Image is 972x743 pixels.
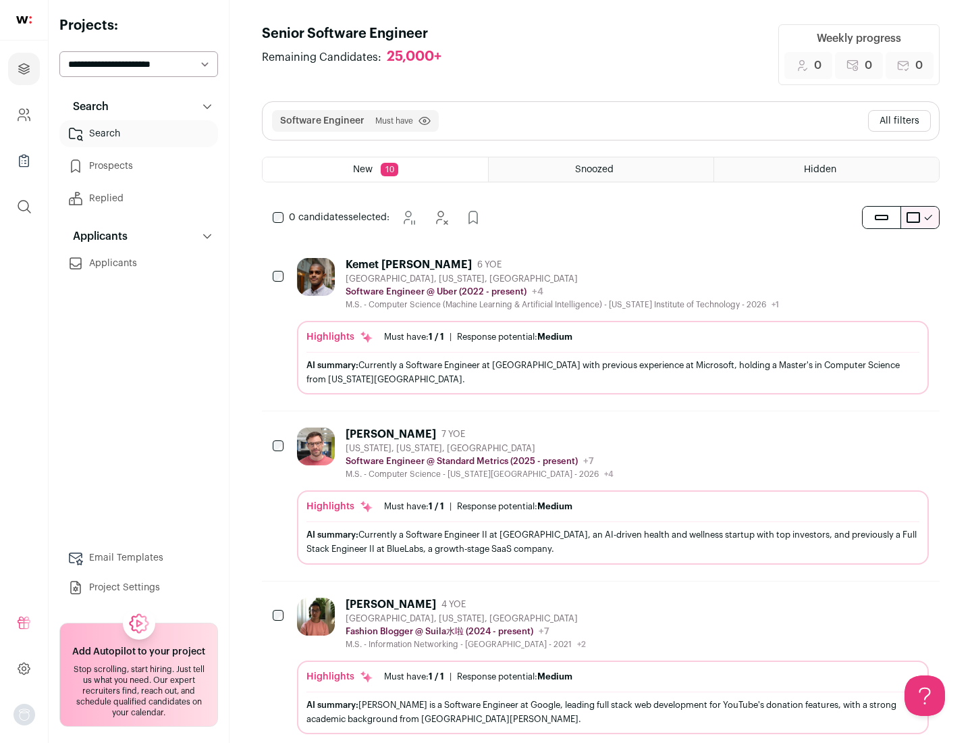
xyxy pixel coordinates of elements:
img: 927442a7649886f10e33b6150e11c56b26abb7af887a5a1dd4d66526963a6550.jpg [297,258,335,296]
button: Software Engineer [280,114,364,128]
span: AI summary: [306,530,358,539]
div: Response potential: [457,671,572,682]
span: Must have [375,116,413,126]
span: 0 [865,57,872,74]
a: Applicants [59,250,218,277]
a: Project Settings [59,574,218,601]
div: [PERSON_NAME] [346,428,436,441]
span: Snoozed [575,165,614,174]
span: 0 candidates [289,213,348,222]
span: New [353,165,373,174]
span: Medium [537,672,572,681]
a: Company and ATS Settings [8,99,40,131]
div: [PERSON_NAME] is a Software Engineer at Google, leading full stack web development for YouTube's ... [306,698,919,726]
div: M.S. - Computer Science (Machine Learning & Artificial Intelligence) - [US_STATE] Institute of Te... [346,299,779,310]
div: Kemet [PERSON_NAME] [346,258,472,272]
div: [GEOGRAPHIC_DATA], [US_STATE], [GEOGRAPHIC_DATA] [346,274,779,284]
iframe: Help Scout Beacon - Open [905,675,945,716]
span: 4 YOE [441,599,466,610]
span: selected: [289,211,389,224]
div: 25,000+ [387,49,441,66]
img: 92c6d1596c26b24a11d48d3f64f639effaf6bd365bf059bea4cfc008ddd4fb99.jpg [297,428,335,465]
div: Currently a Software Engineer at [GEOGRAPHIC_DATA] with previous experience at Microsoft, holding... [306,358,919,386]
button: All filters [868,110,931,132]
span: 1 / 1 [429,502,444,511]
span: AI summary: [306,361,358,369]
img: wellfound-shorthand-0d5821cbd27db2630d0214b213865d53afaa358527fdda9d0ea32b1df1b89c2c.svg [16,16,32,24]
h2: Projects: [59,16,218,35]
div: [US_STATE], [US_STATE], [GEOGRAPHIC_DATA] [346,443,614,454]
p: Software Engineer @ Uber (2022 - present) [346,286,526,297]
div: [PERSON_NAME] [346,598,436,611]
a: Replied [59,185,218,212]
div: Must have: [384,671,444,682]
span: +4 [604,470,614,478]
div: Response potential: [457,332,572,342]
ul: | [384,671,572,682]
span: Medium [537,502,572,511]
h2: Add Autopilot to your project [72,645,205,659]
span: +2 [577,640,586,648]
a: Projects [8,53,40,85]
a: [PERSON_NAME] 7 YOE [US_STATE], [US_STATE], [GEOGRAPHIC_DATA] Software Engineer @ Standard Metric... [297,428,929,564]
div: M.S. - Computer Science - [US_STATE][GEOGRAPHIC_DATA] - 2026 [346,469,614,480]
img: ebffc8b94a612106133ad1a79c5dcc917f1f343d62299c503ebb759c428adb03.jpg [297,598,335,636]
span: +1 [772,301,779,309]
a: Kemet [PERSON_NAME] 6 YOE [GEOGRAPHIC_DATA], [US_STATE], [GEOGRAPHIC_DATA] Software Engineer @ Ub... [297,258,929,394]
div: Currently a Software Engineer II at [GEOGRAPHIC_DATA], an AI-driven health and wellness startup w... [306,528,919,556]
p: Fashion Blogger @ Suila水啦 (2024 - present) [346,626,533,637]
a: Add Autopilot to your project Stop scrolling, start hiring. Just tell us what you need. Our exper... [59,623,218,727]
p: Software Engineer @ Standard Metrics (2025 - present) [346,456,578,467]
div: Highlights [306,670,373,684]
ul: | [384,332,572,342]
a: Email Templates [59,544,218,571]
span: Medium [537,332,572,341]
span: 0 [814,57,821,74]
a: Snoozed [489,157,713,182]
button: Search [59,93,218,120]
span: 7 YOE [441,429,465,440]
a: [PERSON_NAME] 4 YOE [GEOGRAPHIC_DATA], [US_STATE], [GEOGRAPHIC_DATA] Fashion Blogger @ Suila水啦 (2... [297,598,929,734]
div: Weekly progress [817,30,901,47]
span: 1 / 1 [429,672,444,681]
span: +7 [583,457,594,466]
button: Open dropdown [13,704,35,725]
a: Hidden [714,157,939,182]
a: Company Lists [8,145,40,177]
span: 0 [915,57,923,74]
div: Stop scrolling, start hiring. Just tell us what you need. Our expert recruiters find, reach out, ... [68,664,209,718]
span: 1 / 1 [429,332,444,341]
span: Remaining Candidates: [262,49,381,66]
div: Must have: [384,332,444,342]
span: +7 [539,627,549,636]
div: Response potential: [457,501,572,512]
button: Add to Prospects [460,204,487,231]
button: Hide [427,204,454,231]
div: Highlights [306,330,373,344]
div: M.S. - Information Networking - [GEOGRAPHIC_DATA] - 2021 [346,639,586,650]
p: Search [65,99,109,115]
p: Applicants [65,228,128,245]
span: 10 [381,163,398,176]
span: Hidden [804,165,836,174]
a: Prospects [59,153,218,180]
button: Applicants [59,223,218,250]
div: [GEOGRAPHIC_DATA], [US_STATE], [GEOGRAPHIC_DATA] [346,613,586,624]
button: Snooze [395,204,422,231]
a: Search [59,120,218,147]
h1: Senior Software Engineer [262,24,455,43]
img: nopic.png [13,704,35,725]
div: Must have: [384,501,444,512]
span: 6 YOE [477,259,502,270]
span: +4 [532,287,543,297]
span: AI summary: [306,700,358,709]
ul: | [384,501,572,512]
div: Highlights [306,500,373,513]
